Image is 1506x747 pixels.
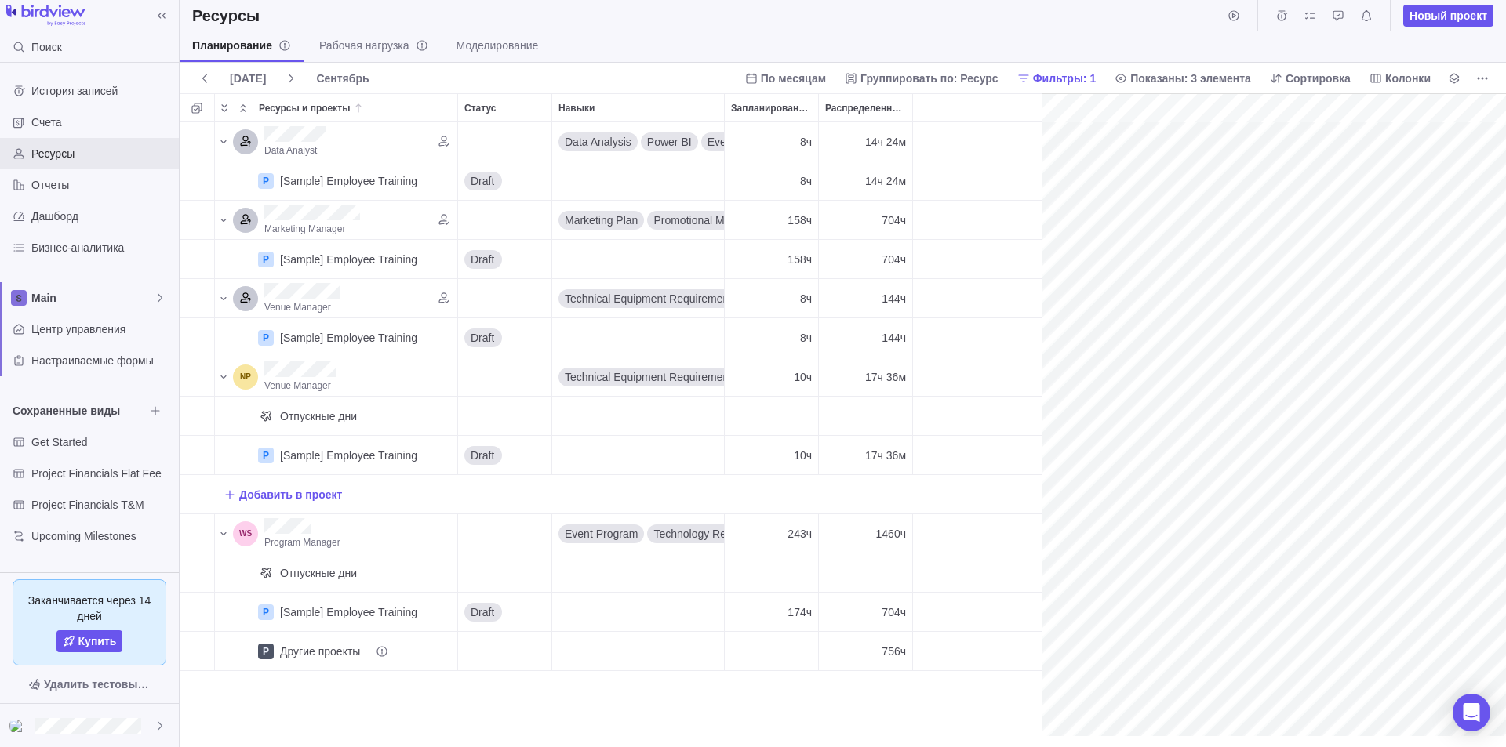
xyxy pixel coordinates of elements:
div: Запланированные часы [725,279,819,318]
div: Ресурсы и проекты [215,397,458,436]
div: Ресурсы и проекты [215,201,458,240]
span: Ресурсы [31,146,173,161]
span: Новый проект [1410,8,1487,24]
div: Распределенные часы [819,122,913,161]
span: Запустить таймер [1223,5,1245,27]
div: Статус [458,397,552,436]
span: Отпускные дни [280,408,357,424]
span: Technical Equipment Requirements [565,369,737,385]
span: Ресурсы и проекты [259,100,350,116]
div: +183093$ Withdrawal link www.google.com . [9,716,28,735]
div: Ресурсы и проекты [215,279,458,318]
a: Запросы на согласование [1327,12,1349,24]
div: Статус [458,318,552,357]
a: Купить [56,630,123,652]
div: grid [180,122,1042,747]
div: Распределенные часы [819,94,912,121]
span: Draft [471,330,494,346]
div: Запланированные часы [725,357,819,397]
span: Моделирование [457,38,539,53]
span: Поиск кандидатов [433,209,455,230]
span: Колонки [1385,71,1431,86]
span: Группировать по: Ресурс [838,67,1005,89]
div: [Sample] Employee Training [280,448,417,463]
div: Ресурсы и проекты [253,94,457,121]
div: Распределенные часы [819,161,913,201]
span: Удалить тестовые данные [13,672,166,697]
div: Запланированные часы [725,397,819,436]
span: Тайм-логи [1271,5,1293,27]
span: Event Performance Metrics [708,134,840,150]
span: Распределенные часы [825,100,906,116]
div: 158ч [725,240,818,278]
span: 158ч [788,212,812,228]
a: Venue Manager [264,377,331,393]
span: Data Analyst [264,145,317,156]
span: Уведомления [1355,5,1377,27]
span: Добавить в проект [239,487,342,502]
span: Удалить тестовые данные [44,675,151,694]
span: 8ч [800,291,812,306]
div: P [258,330,274,346]
svg: info-description [416,39,428,52]
div: Распределенные часы [819,279,913,318]
div: Ресурсы и проекты [215,240,458,279]
div: Запланированные часы [725,240,819,279]
span: Режим выбора [186,97,208,119]
div: [Sample] Employee Training [280,173,417,189]
span: Technology Requirements Plan [653,526,806,542]
span: Get Started [31,434,173,450]
div: Запланированные часы [725,318,819,357]
div: Распределенные часы [819,318,913,357]
div: Marketing Manager [233,208,258,233]
span: Легенда [1443,67,1465,89]
div: Распределенные часы [819,436,913,475]
span: Program Manager [264,537,340,548]
span: 174ч [788,604,812,620]
div: P [258,252,274,267]
div: Статус [458,240,552,279]
svg: info-description [376,645,388,658]
div: Ресурсы и проекты [215,161,458,201]
div: 14ч 24м [819,161,912,200]
span: Счета [31,114,173,130]
div: 8ч [725,318,818,357]
div: Статус [458,122,552,161]
div: Навыки [552,436,725,475]
span: Project Financials T&M [31,497,173,513]
div: P [258,644,274,659]
div: 8ч [725,161,818,200]
span: История записей [31,83,173,99]
div: [Sample] Employee Training [280,252,417,267]
div: Навыки [552,553,725,593]
span: Power BI [647,134,692,150]
span: Свернуть [234,97,253,119]
span: Заканчивается через 14 дней [26,593,153,624]
span: 158ч [788,252,812,267]
div: Статус [458,201,552,240]
div: Ресурсы и проекты [215,122,458,161]
span: Поиск кандидатов [433,287,455,309]
div: Статус [458,553,552,593]
div: Навыки [552,240,725,279]
a: Program Manager [264,534,340,549]
div: Ресурсы и проекты [215,553,458,593]
span: Promotional Materials [653,212,759,228]
div: Навыки [552,201,725,240]
span: По месяцам [761,71,826,86]
span: Marketing Plan [565,212,638,228]
span: Новый проект [1403,5,1493,27]
svg: info-description [278,39,291,52]
span: Фильтры: 1 [1011,67,1103,89]
a: Marketing Manager [264,220,345,236]
span: 144ч [882,291,906,306]
div: 10ч [725,357,818,396]
span: Draft [471,604,494,620]
span: Развернуть [215,97,234,119]
div: Распределенные часы [819,553,913,593]
span: Main [31,290,154,306]
div: Venue Manager [233,286,258,311]
span: Рабочая нагрузка [319,38,428,53]
div: Распределенные часы [819,397,913,436]
span: 704ч [882,252,906,267]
